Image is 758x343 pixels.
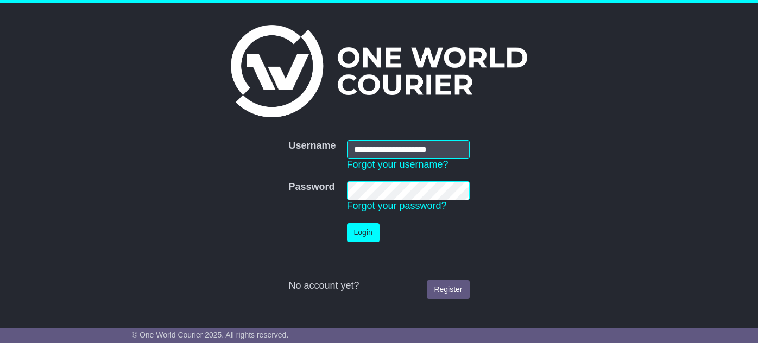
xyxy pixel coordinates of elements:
[288,181,334,193] label: Password
[347,159,449,170] a: Forgot your username?
[231,25,527,117] img: One World
[288,140,336,152] label: Username
[132,331,289,339] span: © One World Courier 2025. All rights reserved.
[347,223,380,242] button: Login
[288,280,469,292] div: No account yet?
[347,200,447,211] a: Forgot your password?
[427,280,469,299] a: Register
